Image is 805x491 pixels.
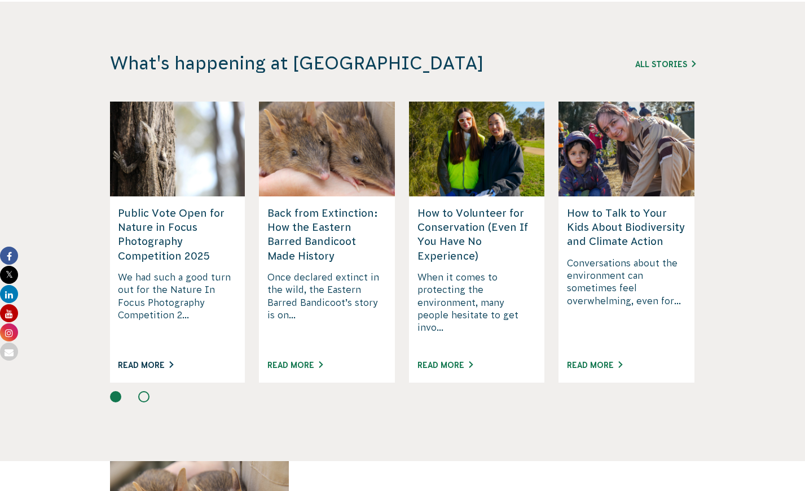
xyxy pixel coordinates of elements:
a: Read More [567,361,622,370]
h5: Back from Extinction: How the Eastern Barred Bandicoot Made History [267,206,386,263]
h5: How to Volunteer for Conservation (Even If You Have No Experience) [417,206,536,263]
p: We had such a good turn out for the Nature In Focus Photography Competition 2... [118,271,237,347]
a: Read More [267,361,323,370]
a: Read More [118,361,173,370]
h3: What's happening at [GEOGRAPHIC_DATA] [110,52,543,74]
a: All Stories [635,60,696,69]
p: Once declared extinct in the wild, the Eastern Barred Bandicoot’s story is on... [267,271,386,347]
p: When it comes to protecting the environment, many people hesitate to get invo... [417,271,536,347]
h5: How to Talk to Your Kids About Biodiversity and Climate Action [567,206,686,249]
h5: Public Vote Open for Nature in Focus Photography Competition 2025 [118,206,237,263]
p: Conversations about the environment can sometimes feel overwhelming, even for... [567,257,686,347]
a: Read More [417,361,473,370]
